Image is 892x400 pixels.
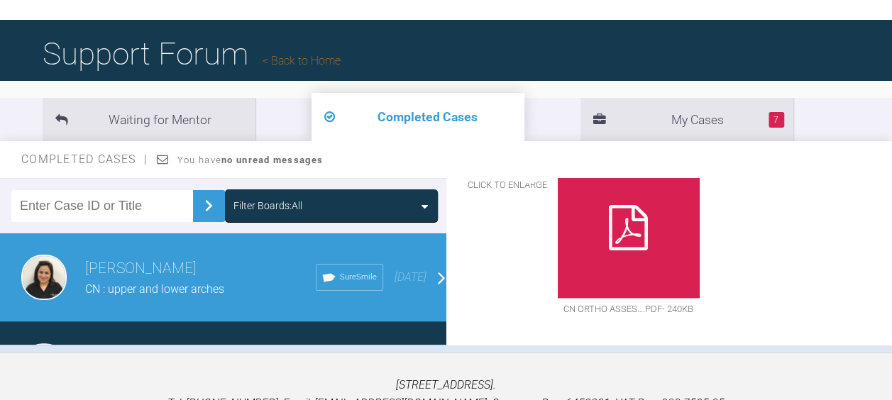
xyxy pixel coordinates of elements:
span: Click to enlarge [468,174,547,196]
h3: [PERSON_NAME] [85,257,316,281]
li: Completed Cases [312,93,524,141]
div: Filter Boards: All [233,198,302,213]
img: Swati Anand [21,343,67,389]
li: Waiting for Mentor [43,98,255,141]
img: Swati Anand [21,255,67,300]
span: Completed Cases [21,152,148,166]
span: CN ortho asses….pdf - 240KB [558,298,700,320]
strong: no unread messages [221,155,323,165]
span: 7 [769,112,784,128]
span: You have [177,155,323,165]
img: chevronRight.28bd32b0.svg [197,194,220,217]
a: Back to Home [263,54,341,67]
span: CN : upper and lower arches [85,282,224,296]
h1: Support Forum [43,29,341,79]
span: [DATE] [395,270,426,284]
span: SureSmile [340,271,377,284]
input: Enter Case ID or Title [11,190,193,222]
li: My Cases [580,98,793,141]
